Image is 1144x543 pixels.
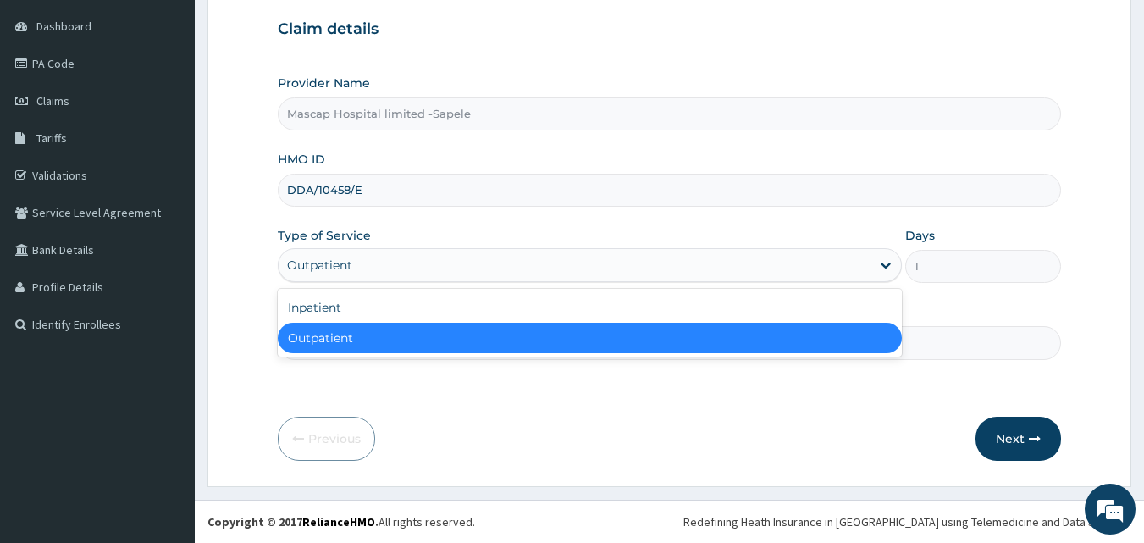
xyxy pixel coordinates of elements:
span: Dashboard [36,19,91,34]
span: Tariffs [36,130,67,146]
label: Days [905,227,935,244]
img: d_794563401_company_1708531726252_794563401 [31,85,69,127]
span: We're online! [98,163,234,335]
input: Enter HMO ID [278,174,1062,207]
div: Minimize live chat window [278,8,318,49]
h3: Claim details [278,20,1062,39]
div: Chat with us now [88,95,285,117]
button: Next [975,417,1061,461]
textarea: Type your message and hit 'Enter' [8,363,323,422]
a: RelianceHMO [302,514,375,529]
label: Type of Service [278,227,371,244]
div: Outpatient [287,257,352,274]
div: Inpatient [278,292,902,323]
span: Claims [36,93,69,108]
label: HMO ID [278,151,325,168]
footer: All rights reserved. [195,500,1144,543]
div: Outpatient [278,323,902,353]
div: Redefining Heath Insurance in [GEOGRAPHIC_DATA] using Telemedicine and Data Science! [683,513,1131,530]
button: Previous [278,417,375,461]
label: Provider Name [278,75,370,91]
strong: Copyright © 2017 . [207,514,379,529]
